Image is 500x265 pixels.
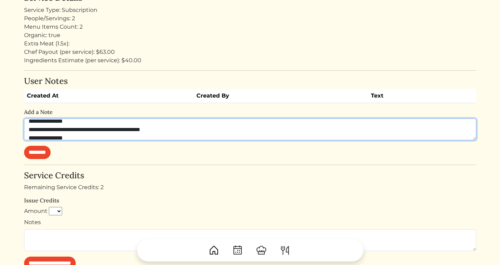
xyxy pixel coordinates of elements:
th: Created By [194,89,368,103]
div: Chef Payout (per service): $63.00 [24,48,476,56]
div: Menu Items Count: 2 [24,23,476,31]
div: People/Servings: 2 [24,14,476,23]
h4: User Notes [24,76,476,86]
div: Organic: true [24,31,476,40]
label: Notes [24,218,41,227]
img: CalendarDots-5bcf9d9080389f2a281d69619e1c85352834be518fbc73d9501aef674afc0d57.svg [232,245,243,256]
img: ChefHat-a374fb509e4f37eb0702ca99f5f64f3b6956810f32a249b33092029f8484b388.svg [256,245,267,256]
div: Remaining Service Credits: 2 [24,183,476,192]
th: Created At [24,89,194,103]
h6: Add a Note [24,109,476,115]
th: Text [368,89,450,103]
div: Extra Meat (1.5x): [24,40,476,48]
div: Service Type: Subscription [24,6,476,14]
div: Ingredients Estimate (per service): $40.00 [24,56,476,65]
h4: Service Credits [24,171,476,181]
img: ForkKnife-55491504ffdb50bab0c1e09e7649658475375261d09fd45db06cec23bce548bf.svg [279,245,291,256]
label: Amount [24,207,47,215]
img: House-9bf13187bcbb5817f509fe5e7408150f90897510c4275e13d0d5fca38e0b5951.svg [208,245,219,256]
h6: Issue Credits [24,197,476,204]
